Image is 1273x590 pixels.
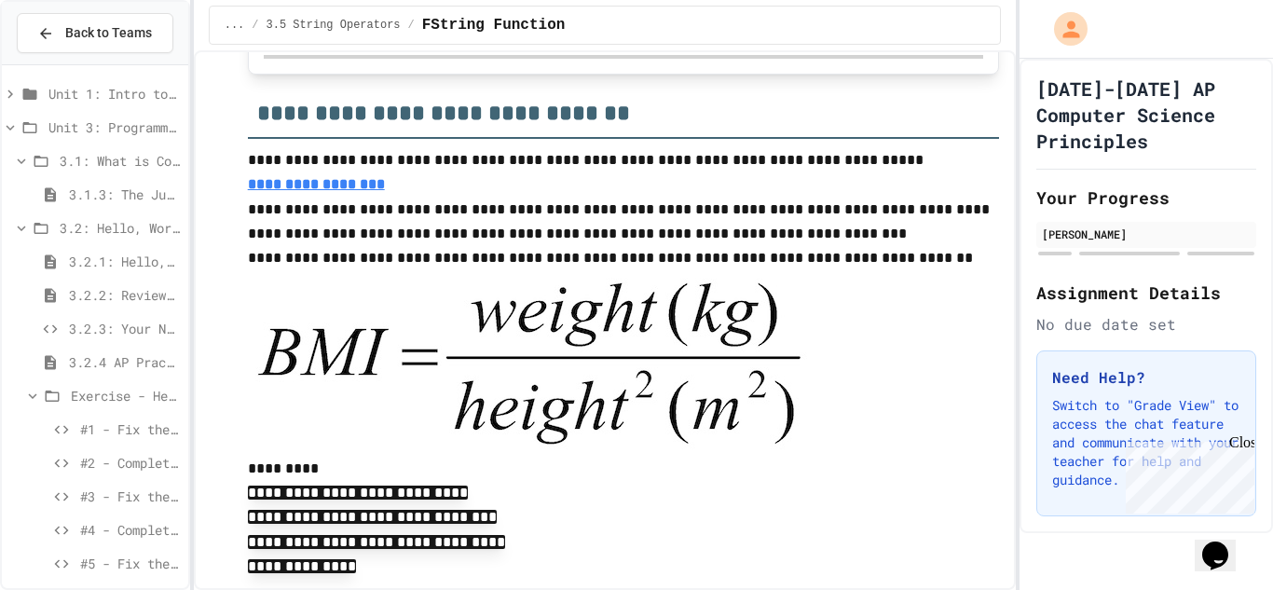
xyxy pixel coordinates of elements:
span: 3.1: What is Code? [60,151,181,171]
span: 3.5 String Operators [267,18,401,33]
span: 3.2.2: Review - Hello, World! [69,285,181,305]
span: / [408,18,415,33]
span: #3 - Fix the Code (Medium) [80,487,181,506]
span: Back to Teams [65,23,152,43]
div: My Account [1034,7,1092,50]
span: / [252,18,258,33]
h2: Assignment Details [1036,280,1256,306]
span: Exercise - Hello, World! [71,386,181,405]
h3: Need Help? [1052,366,1240,389]
iframe: chat widget [1118,434,1254,514]
span: Unit 3: Programming with Python [48,117,181,137]
span: 3.1.3: The JuiceMind IDE [69,185,181,204]
h2: Your Progress [1036,185,1256,211]
span: 3.2: Hello, World! [60,218,181,238]
span: Unit 1: Intro to Computer Science [48,84,181,103]
span: #4 - Complete the Code (Medium) [80,520,181,540]
div: No due date set [1036,313,1256,336]
span: #2 - Complete the Code (Easy) [80,453,181,473]
span: #1 - Fix the Code (Easy) [80,419,181,439]
span: 3.2.3: Your Name and Favorite Movie [69,319,181,338]
span: 3.2.1: Hello, World! [69,252,181,271]
button: Back to Teams [17,13,173,53]
h1: [DATE]-[DATE] AP Computer Science Principles [1036,75,1256,154]
span: FString Function [422,14,566,36]
iframe: chat widget [1195,515,1254,571]
p: Switch to "Grade View" to access the chat feature and communicate with your teacher for help and ... [1052,396,1240,489]
span: #5 - Fix the Code (Hard) [80,554,181,573]
span: ... [225,18,245,33]
div: Chat with us now!Close [7,7,129,118]
div: [PERSON_NAME] [1042,226,1251,242]
span: 3.2.4 AP Practice - the DISPLAY Procedure [69,352,181,372]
